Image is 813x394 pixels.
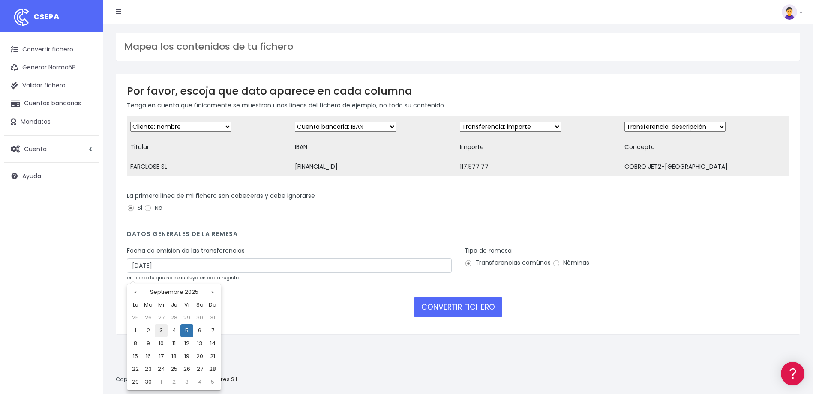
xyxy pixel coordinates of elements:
[193,337,206,350] td: 13
[142,376,155,388] td: 30
[206,298,219,311] th: Do
[9,108,163,122] a: Formatos
[782,4,797,20] img: profile
[621,137,789,157] td: Concepto
[206,363,219,376] td: 28
[206,324,219,337] td: 7
[124,41,792,52] h3: Mapea los contenidos de tu fichero
[206,376,219,388] td: 5
[193,298,206,311] th: Sa
[127,203,142,212] label: Si
[193,363,206,376] td: 27
[155,298,168,311] th: Mi
[9,60,163,68] div: Información general
[155,350,168,363] td: 17
[9,73,163,86] a: Información general
[414,297,502,317] button: CONVERTIR FICHERO
[142,298,155,311] th: Ma
[129,324,142,337] td: 1
[456,137,621,157] td: Importe
[155,324,168,337] td: 3
[9,206,163,214] div: Programadores
[127,157,291,177] td: FARCLOSE SL
[9,135,163,148] a: Videotutoriales
[465,258,551,267] label: Transferencias comúnes
[291,157,456,177] td: [FINANCIAL_ID]
[118,247,165,255] a: POWERED BY ENCHANT
[552,258,589,267] label: Nóminas
[9,148,163,161] a: Perfiles de empresas
[180,350,193,363] td: 19
[142,324,155,337] td: 2
[168,311,180,324] td: 28
[456,157,621,177] td: 117.577,77
[4,41,99,59] a: Convertir fichero
[4,77,99,95] a: Validar fichero
[155,311,168,324] td: 27
[22,172,41,180] span: Ayuda
[4,167,99,185] a: Ayuda
[129,286,142,298] th: «
[127,274,240,281] small: en caso de que no se incluya en cada registro
[129,350,142,363] td: 15
[180,363,193,376] td: 26
[9,95,163,103] div: Convertir ficheros
[142,311,155,324] td: 26
[155,376,168,388] td: 1
[193,311,206,324] td: 30
[193,376,206,388] td: 4
[127,101,789,110] p: Tenga en cuenta que únicamente se muestran unas líneas del fichero de ejemplo, no todo su contenido.
[168,324,180,337] td: 4
[33,11,60,22] span: CSEPA
[9,122,163,135] a: Problemas habituales
[142,350,155,363] td: 16
[180,337,193,350] td: 12
[4,113,99,131] a: Mandatos
[127,191,315,200] label: La primera línea de mi fichero son cabeceras y debe ignorarse
[116,375,240,384] p: Copyright © 2025 .
[291,137,456,157] td: IBAN
[621,157,789,177] td: COBRO JET2-[GEOGRAPHIC_DATA]
[168,298,180,311] th: Ju
[9,184,163,197] a: General
[24,144,47,153] span: Cuenta
[155,363,168,376] td: 24
[180,311,193,324] td: 29
[11,6,32,28] img: logo
[129,311,142,324] td: 25
[4,59,99,77] a: Generar Norma58
[155,337,168,350] td: 10
[180,324,193,337] td: 5
[142,286,206,298] th: Septiembre 2025
[4,140,99,158] a: Cuenta
[142,363,155,376] td: 23
[206,286,219,298] th: »
[144,203,162,212] label: No
[129,376,142,388] td: 29
[4,95,99,113] a: Cuentas bancarias
[206,311,219,324] td: 31
[9,170,163,178] div: Facturación
[9,219,163,232] a: API
[129,337,142,350] td: 8
[465,246,512,255] label: Tipo de remesa
[168,376,180,388] td: 2
[180,376,193,388] td: 3
[129,298,142,311] th: Lu
[206,337,219,350] td: 14
[168,337,180,350] td: 11
[127,230,789,242] h4: Datos generales de la remesa
[193,350,206,363] td: 20
[206,350,219,363] td: 21
[127,137,291,157] td: Titular
[127,246,245,255] label: Fecha de emisión de las transferencias
[129,363,142,376] td: 22
[127,85,789,97] h3: Por favor, escoja que dato aparece en cada columna
[142,337,155,350] td: 9
[193,324,206,337] td: 6
[168,363,180,376] td: 25
[168,350,180,363] td: 18
[180,298,193,311] th: Vi
[9,229,163,244] button: Contáctanos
